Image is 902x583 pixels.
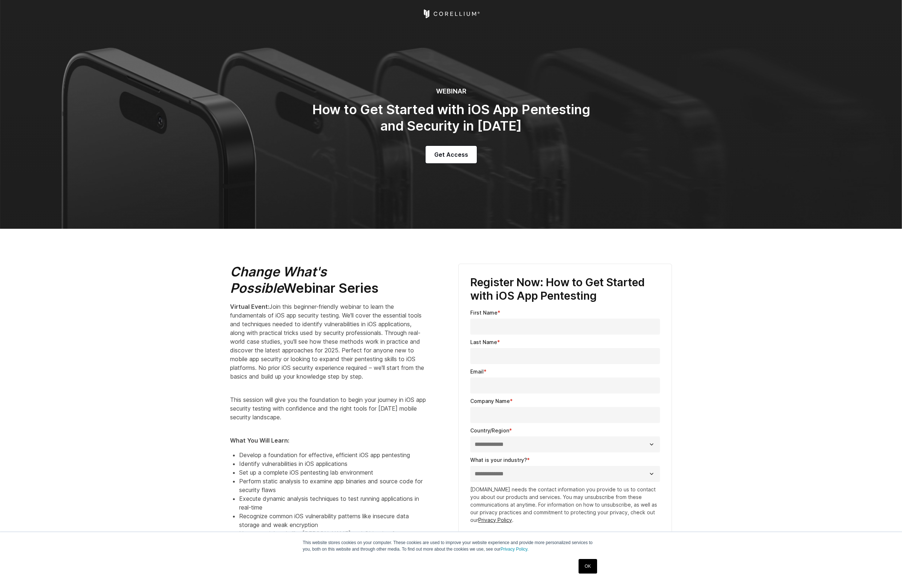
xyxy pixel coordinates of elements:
[579,559,597,574] a: OK
[478,517,512,523] a: Privacy Policy
[239,451,426,459] li: Develop a foundation for effective, efficient iOS app pentesting
[230,264,426,296] h2: Webinar Series
[470,339,497,345] span: Last Name
[239,477,426,494] li: Perform static analysis to examine app binaries and source code for security flaws
[470,486,660,524] p: [DOMAIN_NAME] needs the contact information you provide to us to contact you about our products a...
[239,468,426,477] li: Set up a complete iOS pentesting lab environment
[230,437,289,444] strong: What You Will Learn:
[230,396,426,421] span: This session will give you the foundation to begin your journey in iOS app security testing with ...
[239,512,426,529] li: Recognize common iOS vulnerability patterns like insecure data storage and weak encryption
[306,87,596,96] h6: WEBINAR
[239,494,426,512] li: Execute dynamic analysis techniques to test running applications in real-time
[303,539,599,552] p: This website stores cookies on your computer. These cookies are used to improve your website expe...
[500,547,528,552] a: Privacy Policy.
[230,303,269,310] strong: Virtual Event:
[434,150,468,159] span: Get Access
[239,529,426,547] li: Use essential tools like [PERSON_NAME] and Objection for comprehensive security testing
[230,264,327,296] em: Change What's Possible
[230,303,424,380] span: Join this beginner-friendly webinar to learn the fundamentals of iOS app security testing. We'll ...
[239,459,426,468] li: Identify vulnerabilities in iOS applications
[470,368,484,375] span: Email
[426,146,477,163] a: Get Access
[470,310,498,316] span: First Name
[470,276,660,303] h3: Register Now: How to Get Started with iOS App Pentesting
[470,457,527,463] span: What is your industry?
[422,9,480,18] a: Corellium Home
[306,101,596,134] h2: How to Get Started with iOS App Pentesting and Security in [DATE]
[470,427,509,434] span: Country/Region
[470,398,510,404] span: Company Name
